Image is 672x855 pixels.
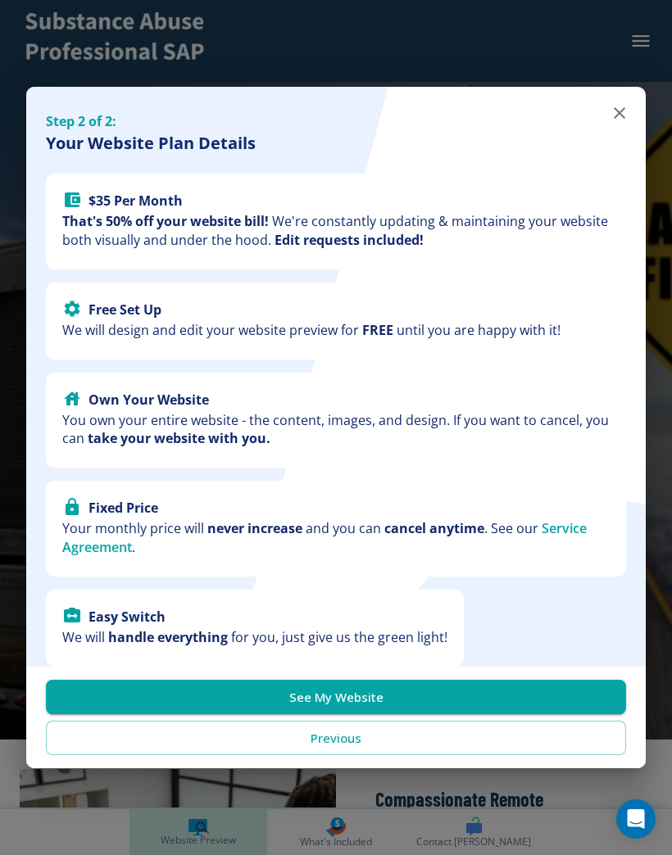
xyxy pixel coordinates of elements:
[88,429,270,447] strong: take your website with you.
[62,411,610,449] p: You own your entire website - the content, images, and design. If you want to cancel, you can
[46,680,626,714] button: See My Website
[616,799,656,839] div: Open Intercom Messenger
[207,519,302,537] strong: never increase
[89,499,158,517] strong: Fixed Price
[46,721,626,755] button: Previous
[89,192,183,210] strong: $ 35 Per Month
[62,321,561,340] p: We will design and edit your website preview for until you are happy with it!
[46,133,626,154] h4: Your Website Plan Details
[62,519,610,557] p: Your monthly price will and you can . See our .
[89,391,209,409] strong: Own Your Website
[108,628,228,646] strong: handle everything
[89,301,161,319] strong: Free Set Up
[62,212,610,250] p: We're constantly updating & maintaining your website both visually and under the hood.
[62,212,269,230] strong: That's 50% off your website bill!
[62,519,587,556] a: Service Agreement
[362,321,393,339] strong: FREE
[62,628,447,647] p: We will for you, just give us the green light!
[46,113,626,131] h5: Step 2 of 2:
[384,519,484,537] strong: cancel anytime
[275,231,424,249] strong: Edit requests included!
[89,608,166,626] strong: Easy Switch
